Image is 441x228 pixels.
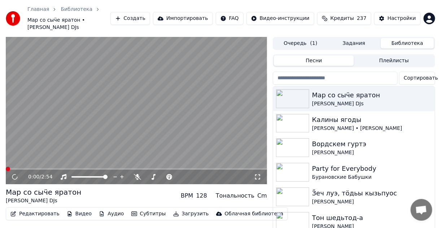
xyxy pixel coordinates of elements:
[312,149,432,156] div: [PERSON_NAME]
[312,213,432,223] div: Тон шедьтод-а
[41,173,52,181] span: 2:54
[312,139,432,149] div: Вордскем гуртэ
[170,209,212,219] button: Загрузить
[411,199,432,221] div: Открытый чат
[216,12,244,25] button: FAQ
[216,191,254,200] div: Тональность
[312,198,432,206] div: [PERSON_NAME]
[312,100,432,107] div: [PERSON_NAME] DJs
[354,55,434,66] button: Плейлисты
[274,38,327,48] button: Очередь
[28,173,45,181] div: /
[312,164,432,174] div: Party for Everybody
[310,40,318,47] span: ( 1 )
[6,187,81,197] div: Мар со сыӵе яратон
[153,12,213,25] button: Импортировать
[257,191,267,200] div: Cm
[246,12,314,25] button: Видео-инструкции
[6,197,81,204] div: [PERSON_NAME] DJs
[96,209,127,219] button: Аудио
[388,15,416,22] div: Настройки
[27,6,49,13] a: Главная
[317,12,371,25] button: Кредиты237
[312,125,432,132] div: [PERSON_NAME] • [PERSON_NAME]
[312,90,432,100] div: Мар со сыӵе яратон
[327,38,381,48] button: Задания
[196,191,207,200] div: 128
[28,173,39,181] span: 0:00
[8,209,62,219] button: Редактировать
[357,15,367,22] span: 237
[312,174,432,181] div: Бурановские Бабушки
[404,75,438,82] span: Сортировать
[274,55,354,66] button: Песни
[27,17,110,31] span: Мар со сыӵе яратон • [PERSON_NAME] DJs
[110,12,150,25] button: Создать
[128,209,169,219] button: Субтитры
[374,12,421,25] button: Настройки
[225,210,284,218] div: Облачная библиотека
[331,15,354,22] span: Кредиты
[6,11,20,26] img: youka
[61,6,92,13] a: Библиотека
[312,188,432,198] div: Ӟеч луэ, тӧдьы кызьпуос
[27,6,110,31] nav: breadcrumb
[312,115,432,125] div: Калины ягоды
[181,191,193,200] div: BPM
[64,209,95,219] button: Видео
[381,38,434,48] button: Библиотека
